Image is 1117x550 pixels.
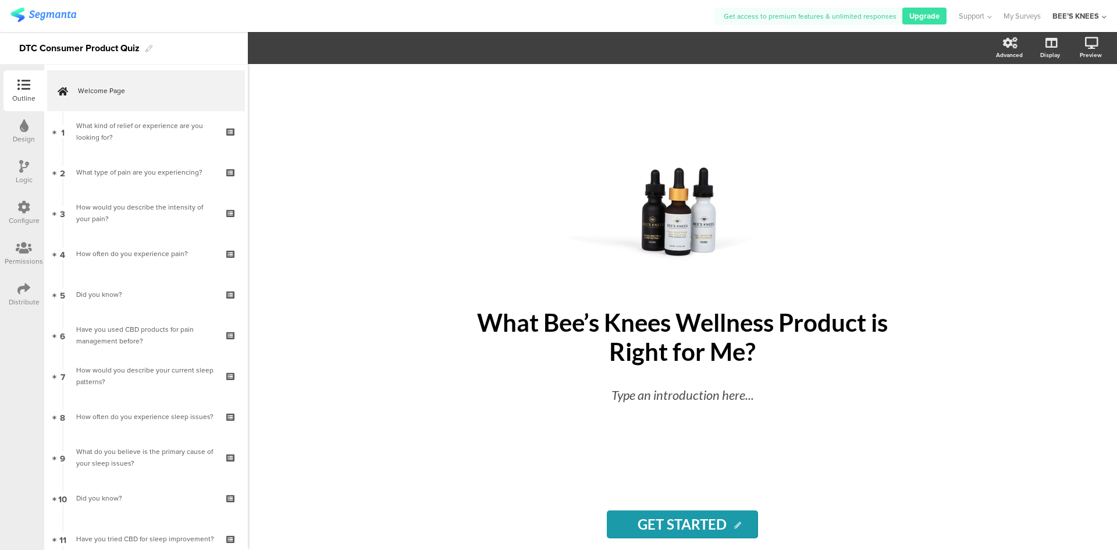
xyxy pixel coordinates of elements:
[47,396,245,437] a: 8 How often do you experience sleep issues?
[5,256,43,267] div: Permissions
[479,385,886,404] div: Type an introduction here...
[1040,51,1060,59] div: Display
[60,410,65,423] span: 8
[76,492,215,504] div: Did you know?
[47,315,245,356] a: 6 Have you used CBD products for pain management before?
[76,533,215,545] div: Have you tried CBD for sleep improvement?
[78,85,227,97] span: Welcome Page
[60,207,65,219] span: 3
[47,193,245,233] a: 3 How would you describe the intensity of your pain?
[12,93,35,104] div: Outline
[1080,51,1102,59] div: Preview
[47,437,245,478] a: 9 What do you believe is the primary cause of your sleep issues?
[9,215,40,226] div: Configure
[60,329,65,342] span: 6
[76,324,215,347] div: Have you used CBD products for pain management before?
[58,492,67,505] span: 10
[13,134,35,144] div: Design
[76,120,215,143] div: What kind of relief or experience are you looking for?
[60,166,65,179] span: 2
[61,125,65,138] span: 1
[76,166,215,178] div: What type of pain are you experiencing?
[76,364,215,388] div: How would you describe your current sleep patterns?
[19,39,140,58] div: DTC Consumer Product Quiz
[724,11,897,22] span: Get access to premium features & unlimited responses
[47,356,245,396] a: 7 How would you describe your current sleep patterns?
[60,247,65,260] span: 4
[467,308,898,366] p: What Bee’s Knees Wellness Product is Right for Me?
[47,233,245,274] a: 4 How often do you experience pain?
[76,446,215,469] div: What do you believe is the primary cause of your sleep issues?
[959,10,984,22] span: Support
[47,70,245,111] a: Welcome Page
[909,10,940,22] span: Upgrade
[60,451,65,464] span: 9
[10,8,76,22] img: segmanta logo
[16,175,33,185] div: Logic
[47,111,245,152] a: 1 What kind of relief or experience are you looking for?
[47,274,245,315] a: 5 Did you know?
[76,411,215,423] div: How often do you experience sleep issues?
[1052,10,1099,22] div: BEE’S KNEES
[607,510,759,538] input: Start
[47,478,245,519] a: 10 Did you know?
[61,370,65,382] span: 7
[47,152,245,193] a: 2 What type of pain are you experiencing?
[59,533,66,545] span: 11
[60,288,65,301] span: 5
[9,297,40,307] div: Distribute
[996,51,1023,59] div: Advanced
[76,201,215,225] div: How would you describe the intensity of your pain?
[76,289,215,300] div: Did you know?
[76,248,215,260] div: How often do you experience pain?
